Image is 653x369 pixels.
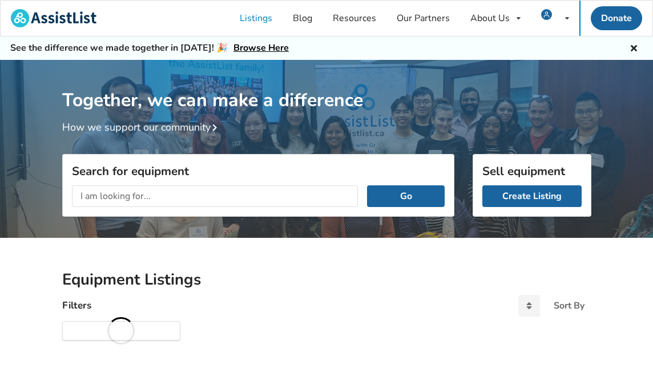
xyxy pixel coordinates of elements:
[482,185,582,207] a: Create Listing
[554,301,585,310] div: Sort By
[283,1,323,36] a: Blog
[541,9,552,20] img: user icon
[323,1,386,36] a: Resources
[62,299,91,312] h4: Filters
[470,14,510,23] div: About Us
[386,1,460,36] a: Our Partners
[229,1,283,36] a: Listings
[11,9,96,27] img: assistlist-logo
[367,185,444,207] button: Go
[72,185,358,207] input: I am looking for...
[591,6,642,30] a: Donate
[233,42,289,54] a: Browse Here
[10,42,289,54] h5: See the difference we made together in [DATE]! 🎉
[482,164,582,179] h3: Sell equipment
[72,164,445,179] h3: Search for equipment
[62,270,591,290] h2: Equipment Listings
[62,120,222,134] a: How we support our community
[62,60,591,112] h1: Together, we can make a difference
